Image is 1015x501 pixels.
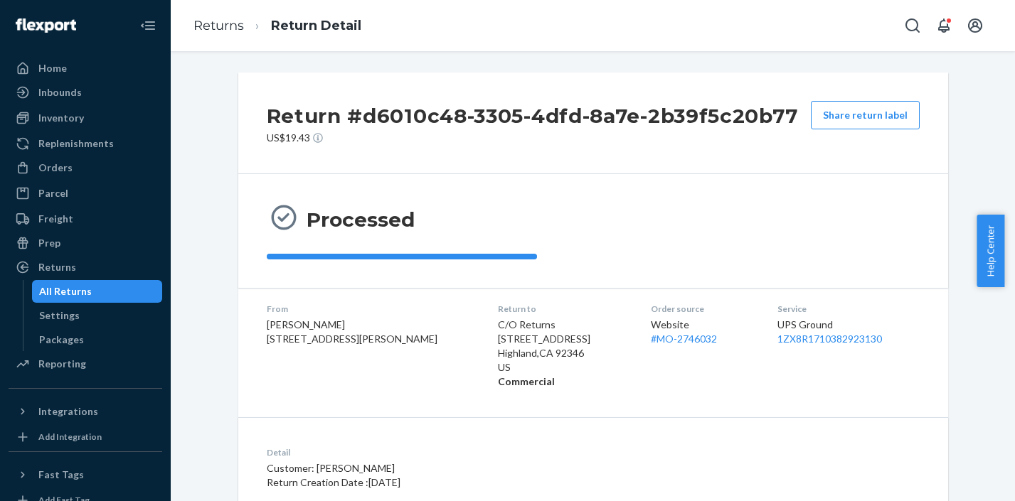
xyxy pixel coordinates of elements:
p: Highland , CA 92346 [498,346,628,360]
button: Open notifications [930,11,958,40]
div: Settings [39,308,80,323]
dt: From [267,303,475,315]
div: Website [651,318,755,346]
p: US$19.43 [267,131,798,145]
span: [PERSON_NAME] [STREET_ADDRESS][PERSON_NAME] [267,318,437,345]
ol: breadcrumbs [182,5,373,47]
div: Freight [38,212,73,226]
div: Inbounds [38,85,82,99]
a: Return Detail [271,18,361,33]
a: Returns [9,256,162,279]
a: Packages [32,328,163,351]
dt: Order source [651,303,755,315]
button: Open Search Box [898,11,927,40]
button: Open account menu [961,11,989,40]
button: Help Center [977,215,1004,287]
a: Replenishments [9,132,162,155]
div: Prep [38,236,60,250]
a: Inventory [9,107,162,129]
div: Parcel [38,186,68,200]
h3: Processed [307,207,415,232]
a: Settings [32,304,163,327]
p: [STREET_ADDRESS] [498,332,628,346]
div: Fast Tags [38,468,84,482]
div: Reporting [38,357,86,371]
div: Inventory [38,111,84,125]
a: Prep [9,232,162,254]
button: Integrations [9,400,162,423]
p: C/O Returns [498,318,628,332]
a: Home [9,57,162,80]
p: Return Creation Date : [DATE] [267,475,660,490]
div: Home [38,61,67,75]
div: All Returns [39,284,92,298]
iframe: Opens a widget where you can chat to one of our agents [923,458,1001,494]
dt: Return to [498,303,628,315]
a: #MO-2746032 [651,333,717,345]
a: Orders [9,156,162,179]
a: Reporting [9,352,162,375]
strong: Commercial [498,375,555,387]
div: Integrations [38,404,98,419]
div: Returns [38,260,76,274]
p: US [498,360,628,375]
a: Freight [9,208,162,230]
div: Packages [39,333,84,347]
a: Parcel [9,182,162,205]
img: Flexport logo [16,18,76,33]
dt: Detail [267,446,660,458]
div: Orders [38,161,73,175]
dt: Service [777,303,920,315]
div: Add Integration [38,431,102,443]
button: Share return label [811,101,920,129]
a: Inbounds [9,81,162,104]
a: All Returns [32,280,163,303]
h2: Return #d6010c48-3305-4dfd-8a7e-2b39f5c20b77 [267,101,798,131]
button: Close Navigation [134,11,162,40]
a: Returns [193,18,244,33]
p: Customer: [PERSON_NAME] [267,461,660,475]
span: UPS Ground [777,318,833,330]
button: Fast Tags [9,463,162,486]
a: Add Integration [9,429,162,446]
div: Replenishments [38,136,114,151]
a: 1ZX8R1710382923130 [777,333,882,345]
